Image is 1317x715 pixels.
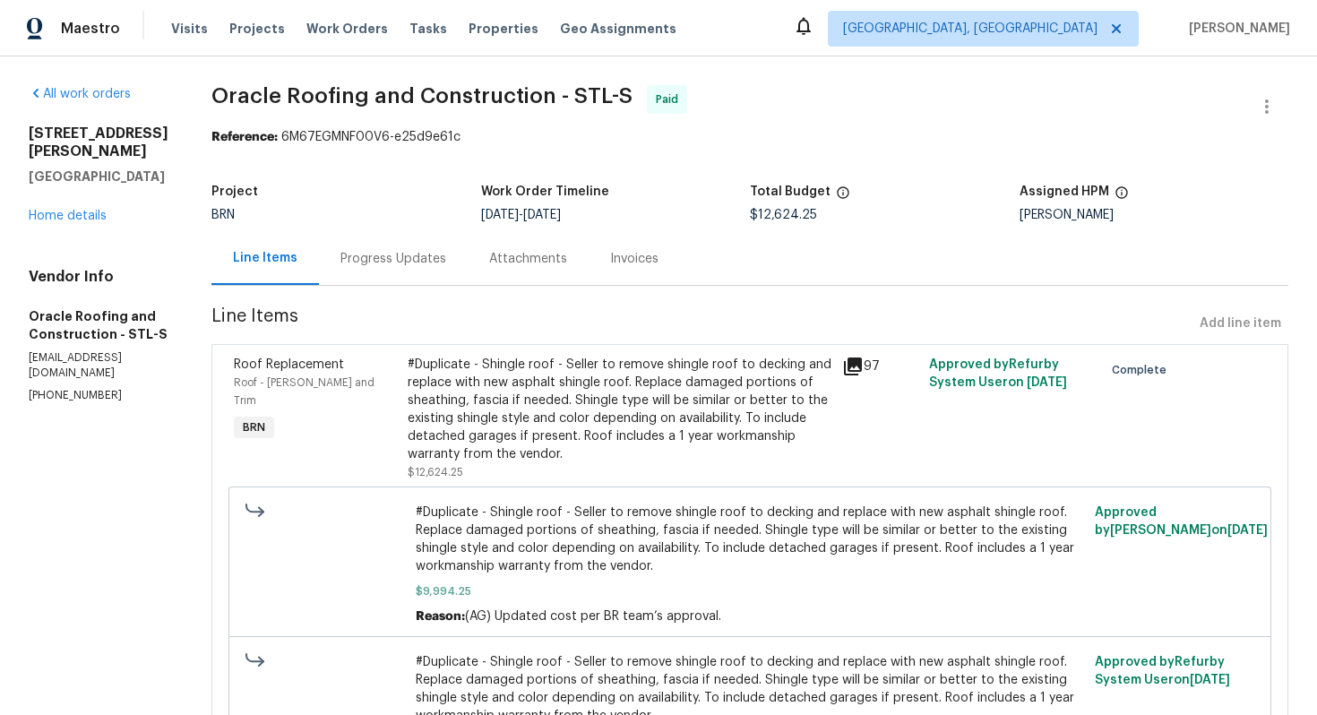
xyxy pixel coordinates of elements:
h5: Project [211,185,258,198]
span: (AG) Updated cost per BR team’s approval. [465,610,721,623]
span: Maestro [61,20,120,38]
a: Home details [29,210,107,222]
span: Properties [469,20,538,38]
div: #Duplicate - Shingle roof - Seller to remove shingle roof to decking and replace with new asphalt... [408,356,831,463]
h5: Oracle Roofing and Construction - STL-S [29,307,168,343]
h5: Assigned HPM [1020,185,1109,198]
div: Progress Updates [340,250,446,268]
span: The total cost of line items that have been proposed by Opendoor. This sum includes line items th... [836,185,850,209]
div: 97 [842,356,918,377]
span: Line Items [211,307,1192,340]
div: 6M67EGMNF00V6-e25d9e61c [211,128,1288,146]
div: Line Items [233,249,297,267]
p: [PHONE_NUMBER] [29,388,168,403]
span: Tasks [409,22,447,35]
span: [DATE] [481,209,519,221]
span: $9,994.25 [416,582,1085,600]
span: $12,624.25 [750,209,817,221]
span: Geo Assignments [560,20,676,38]
span: Complete [1112,361,1174,379]
span: [DATE] [1190,674,1230,686]
h5: Work Order Timeline [481,185,609,198]
div: [PERSON_NAME] [1020,209,1289,221]
span: Reason: [416,610,465,623]
span: [PERSON_NAME] [1182,20,1290,38]
span: [GEOGRAPHIC_DATA], [GEOGRAPHIC_DATA] [843,20,1097,38]
span: - [481,209,561,221]
div: Attachments [489,250,567,268]
span: [DATE] [523,209,561,221]
b: Reference: [211,131,278,143]
span: Roof - [PERSON_NAME] and Trim [234,377,374,406]
span: Approved by Refurby System User on [1095,656,1230,686]
span: Visits [171,20,208,38]
a: All work orders [29,88,131,100]
h2: [STREET_ADDRESS][PERSON_NAME] [29,125,168,160]
span: The hpm assigned to this work order. [1115,185,1129,209]
h5: Total Budget [750,185,831,198]
span: [DATE] [1027,376,1067,389]
span: Paid [656,90,685,108]
span: Work Orders [306,20,388,38]
span: Oracle Roofing and Construction - STL-S [211,85,633,107]
span: Approved by Refurby System User on [929,358,1067,389]
span: Roof Replacement [234,358,344,371]
p: [EMAIL_ADDRESS][DOMAIN_NAME] [29,350,168,381]
div: Invoices [610,250,658,268]
span: BRN [211,209,235,221]
span: #Duplicate - Shingle roof - Seller to remove shingle roof to decking and replace with new asphalt... [416,504,1085,575]
span: Approved by [PERSON_NAME] on [1095,506,1268,537]
span: BRN [236,418,272,436]
span: Projects [229,20,285,38]
h4: Vendor Info [29,268,168,286]
span: $12,624.25 [408,467,463,478]
span: [DATE] [1227,524,1268,537]
h5: [GEOGRAPHIC_DATA] [29,168,168,185]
